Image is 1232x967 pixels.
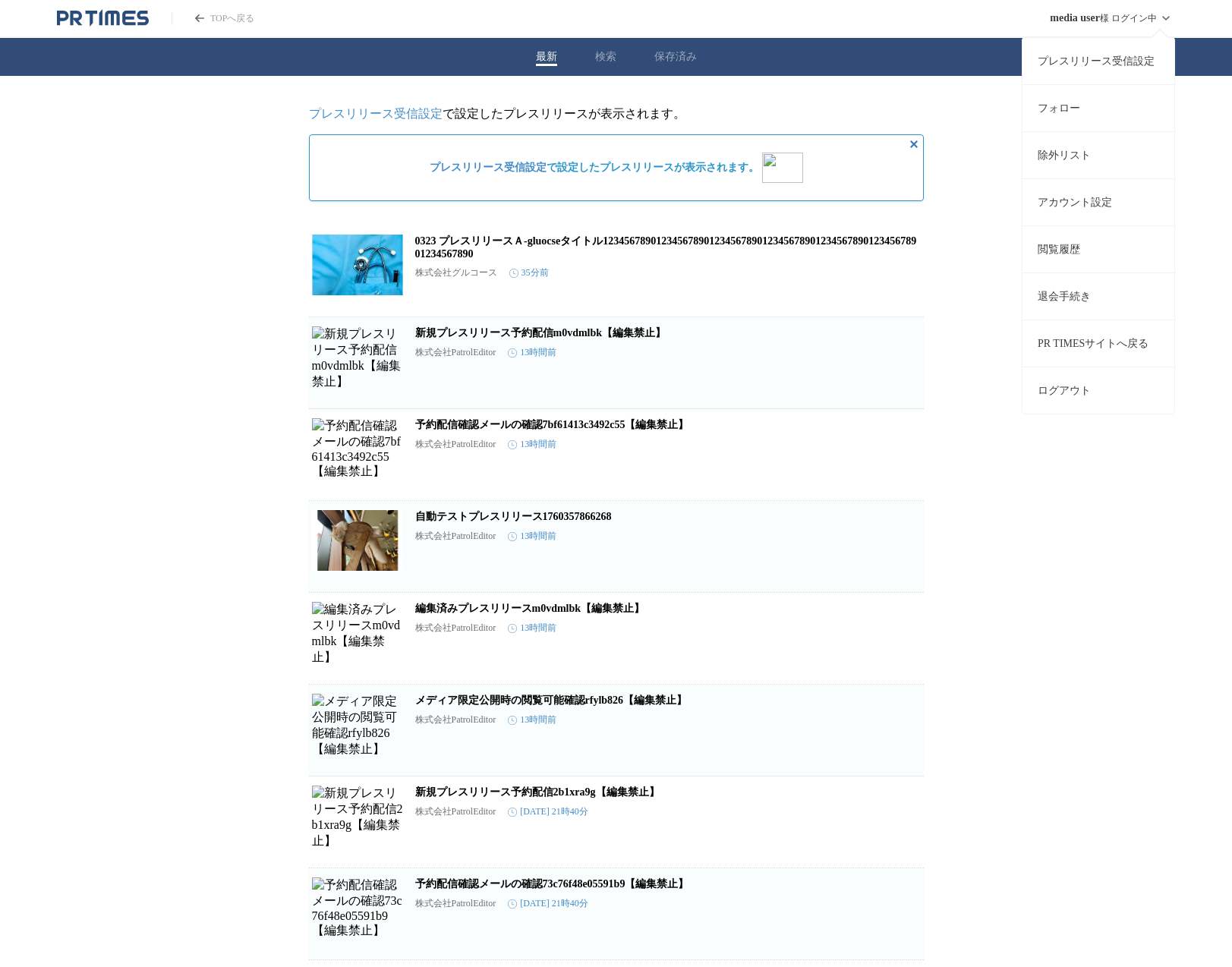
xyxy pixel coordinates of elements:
[536,50,557,64] button: 最新
[312,786,403,846] img: 新規プレスリリース予約配信2b1xra9g【編集禁止】
[415,622,496,635] p: 株式会社PatrolEditor
[508,346,556,359] time: 13時間前
[415,266,497,279] p: 株式会社グルコース
[508,530,556,543] time: 13時間前
[1022,272,1174,320] a: 退会手続き
[172,12,254,25] a: PR TIMESのトップページはこちら
[415,897,496,910] p: 株式会社PatrolEditor
[415,786,660,798] a: 新規プレスリリース予約配信2b1xra9g【編集禁止】
[415,419,689,430] a: 予約配信確認メールの確認7bf61413c3492c55【編集禁止】
[1050,12,1100,24] span: media user
[508,897,588,910] time: [DATE] 21時40分
[1022,225,1174,272] a: 閲覧履歴
[312,235,403,295] img: 0323 プレスリリースＡ-gluocseタイトル1234567890123456789012345678901234567890123456789012345678901234567890
[415,603,645,614] a: 編集済みプレスリリースm0vdmlbk【編集禁止】
[595,50,616,64] button: 検索
[415,346,496,359] p: 株式会社PatrolEditor
[415,235,917,260] a: 0323 プレスリリースＡ-gluocseタイトル1234567890123456789012345678901234567890123456789012345678901234567890
[508,438,556,451] time: 13時間前
[654,50,697,64] button: 保存済み
[415,695,688,706] a: メディア限定公開時の閲覧可能確認rfylb826【編集禁止】
[312,510,403,571] img: 自動テストプレスリリース1760357866268
[1022,131,1174,178] a: 除外リスト
[312,877,403,938] img: 予約配信確認メールの確認73c76f48e05591b9【編集禁止】
[1022,178,1174,225] a: アカウント設定
[312,602,403,663] img: 編集済みプレスリリースm0vdmlbk【編集禁止】
[430,161,759,175] span: で設定したプレスリリースが表示されます。
[508,622,556,635] time: 13時間前
[415,327,666,339] a: 新規プレスリリース予約配信m0vdmlbk【編集禁止】
[430,162,547,173] a: プレスリリース受信設定
[415,805,496,818] p: 株式会社PatrolEditor
[508,805,588,818] time: [DATE] 21時40分
[309,107,443,120] a: プレスリリース受信設定
[312,418,403,479] img: 予約配信確認メールの確認7bf61413c3492c55【編集禁止】
[1022,320,1174,367] a: PR TIMESサイトへ戻る
[312,694,403,754] img: メディア限定公開時の閲覧可能確認rfylb826【編集禁止】
[508,713,556,726] time: 13時間前
[1022,37,1174,84] a: プレスリリース受信設定
[905,135,923,153] button: 非表示にする
[57,9,149,27] a: PR TIMESのトップページはこちら
[1022,84,1174,131] a: フォロー
[415,438,496,451] p: 株式会社PatrolEditor
[415,713,496,726] p: 株式会社PatrolEditor
[1022,367,1174,414] button: ログアウト
[312,326,403,387] img: 新規プレスリリース予約配信m0vdmlbk【編集禁止】
[415,511,612,522] a: 自動テストプレスリリース1760357866268
[509,266,549,279] time: 35分前
[415,530,496,543] p: 株式会社PatrolEditor
[415,878,689,890] a: 予約配信確認メールの確認73c76f48e05591b9【編集禁止】
[309,106,924,122] p: で設定したプレスリリースが表示されます。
